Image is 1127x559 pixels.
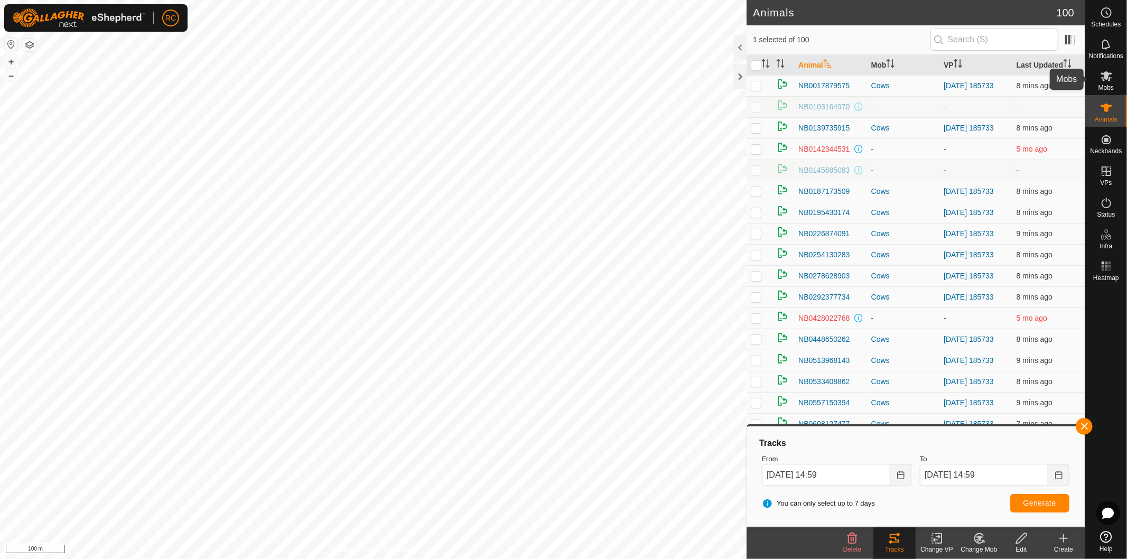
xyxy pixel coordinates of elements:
[1023,499,1056,507] span: Generate
[944,103,946,111] app-display-virtual-paddock-transition: -
[944,166,946,174] app-display-virtual-paddock-transition: -
[1017,145,1047,153] span: 19 Feb 2025, 11:15 am
[798,418,850,430] span: NB0608127477
[798,165,850,176] span: NB0145685083
[23,39,36,51] button: Map Layers
[871,123,935,134] div: Cows
[753,34,930,45] span: 1 selected of 100
[13,8,145,27] img: Gallagher Logo
[1017,103,1019,111] span: -
[1017,398,1053,407] span: 12 Aug 2025, 2:55 pm
[944,398,994,407] a: [DATE] 185733
[1017,272,1053,280] span: 12 Aug 2025, 2:55 pm
[776,183,789,196] img: returning on
[384,545,415,555] a: Contact Us
[944,187,994,195] a: [DATE] 185733
[871,165,935,176] div: -
[1017,124,1053,132] span: 12 Aug 2025, 2:56 pm
[798,186,850,197] span: NB0187173509
[798,271,850,282] span: NB0278628903
[871,397,935,408] div: Cows
[1012,55,1085,76] th: Last Updated
[1100,243,1112,249] span: Infra
[871,334,935,345] div: Cows
[1017,208,1053,217] span: 12 Aug 2025, 2:56 pm
[871,249,935,260] div: Cows
[776,352,789,365] img: returning on
[1089,53,1123,59] span: Notifications
[5,69,17,82] button: –
[871,207,935,218] div: Cows
[1017,356,1053,365] span: 12 Aug 2025, 2:55 pm
[944,272,994,280] a: [DATE] 185733
[1017,187,1053,195] span: 12 Aug 2025, 2:56 pm
[761,61,770,69] p-sorticon: Activate to sort
[798,334,850,345] span: NB0448650262
[776,162,789,175] img: returning on
[798,228,850,239] span: NB0226874091
[1017,293,1053,301] span: 12 Aug 2025, 2:55 pm
[5,55,17,68] button: +
[5,38,17,51] button: Reset Map
[871,186,935,197] div: Cows
[958,545,1000,554] div: Change Mob
[1090,148,1122,154] span: Neckbands
[798,80,850,91] span: NB0017879575
[776,331,789,344] img: returning on
[944,356,994,365] a: [DATE] 185733
[1100,546,1113,552] span: Help
[798,355,850,366] span: NB0513968143
[776,268,789,281] img: returning on
[1017,250,1053,259] span: 12 Aug 2025, 2:55 pm
[798,123,850,134] span: NB0139735915
[776,395,789,407] img: returning on
[944,293,994,301] a: [DATE] 185733
[1017,377,1053,386] span: 12 Aug 2025, 2:55 pm
[776,78,789,90] img: returning on
[944,81,994,90] a: [DATE] 185733
[776,374,789,386] img: returning on
[1010,494,1069,513] button: Generate
[1048,464,1069,486] button: Choose Date
[798,376,850,387] span: NB0533408862
[798,249,850,260] span: NB0254130283
[916,545,958,554] div: Change VP
[954,61,962,69] p-sorticon: Activate to sort
[944,314,946,322] app-display-virtual-paddock-transition: -
[776,120,789,133] img: returning on
[794,55,867,76] th: Animal
[753,6,1057,19] h2: Animals
[823,61,832,69] p-sorticon: Activate to sort
[871,418,935,430] div: Cows
[871,376,935,387] div: Cows
[944,229,994,238] a: [DATE] 185733
[871,144,935,155] div: -
[871,355,935,366] div: Cows
[776,99,789,111] img: returning on
[843,546,862,553] span: Delete
[944,145,946,153] app-display-virtual-paddock-transition: -
[798,292,850,303] span: NB0292377734
[1093,275,1119,281] span: Heatmap
[1095,116,1117,123] span: Animals
[332,545,371,555] a: Privacy Policy
[944,124,994,132] a: [DATE] 185733
[867,55,939,76] th: Mob
[798,313,850,324] span: NB0428022768
[939,55,1012,76] th: VP
[776,226,789,238] img: returning on
[873,545,916,554] div: Tracks
[1057,5,1074,21] span: 100
[1085,527,1127,556] a: Help
[1042,545,1085,554] div: Create
[944,250,994,259] a: [DATE] 185733
[920,454,1069,464] label: To
[776,141,789,154] img: returning on
[776,61,785,69] p-sorticon: Activate to sort
[944,208,994,217] a: [DATE] 185733
[798,144,850,155] span: NB0142344531
[871,313,935,324] div: -
[1017,314,1047,322] span: 19 Feb 2025, 11:15 am
[930,29,1058,51] input: Search (S)
[886,61,895,69] p-sorticon: Activate to sort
